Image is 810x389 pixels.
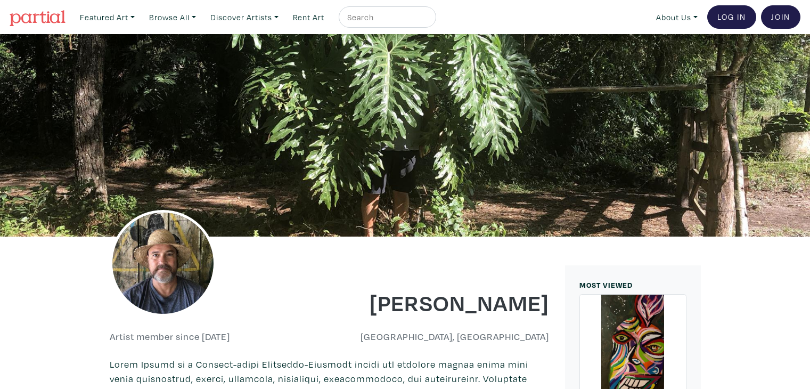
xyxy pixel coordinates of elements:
[75,6,140,28] a: Featured Art
[761,5,800,29] a: Join
[110,331,230,343] h6: Artist member since [DATE]
[110,210,216,317] img: phpThumb.php
[579,280,633,290] small: MOST VIEWED
[707,5,756,29] a: Log In
[337,331,549,343] h6: [GEOGRAPHIC_DATA], [GEOGRAPHIC_DATA]
[337,288,549,317] h1: [PERSON_NAME]
[651,6,702,28] a: About Us
[144,6,201,28] a: Browse All
[288,6,329,28] a: Rent Art
[346,11,426,24] input: Search
[206,6,283,28] a: Discover Artists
